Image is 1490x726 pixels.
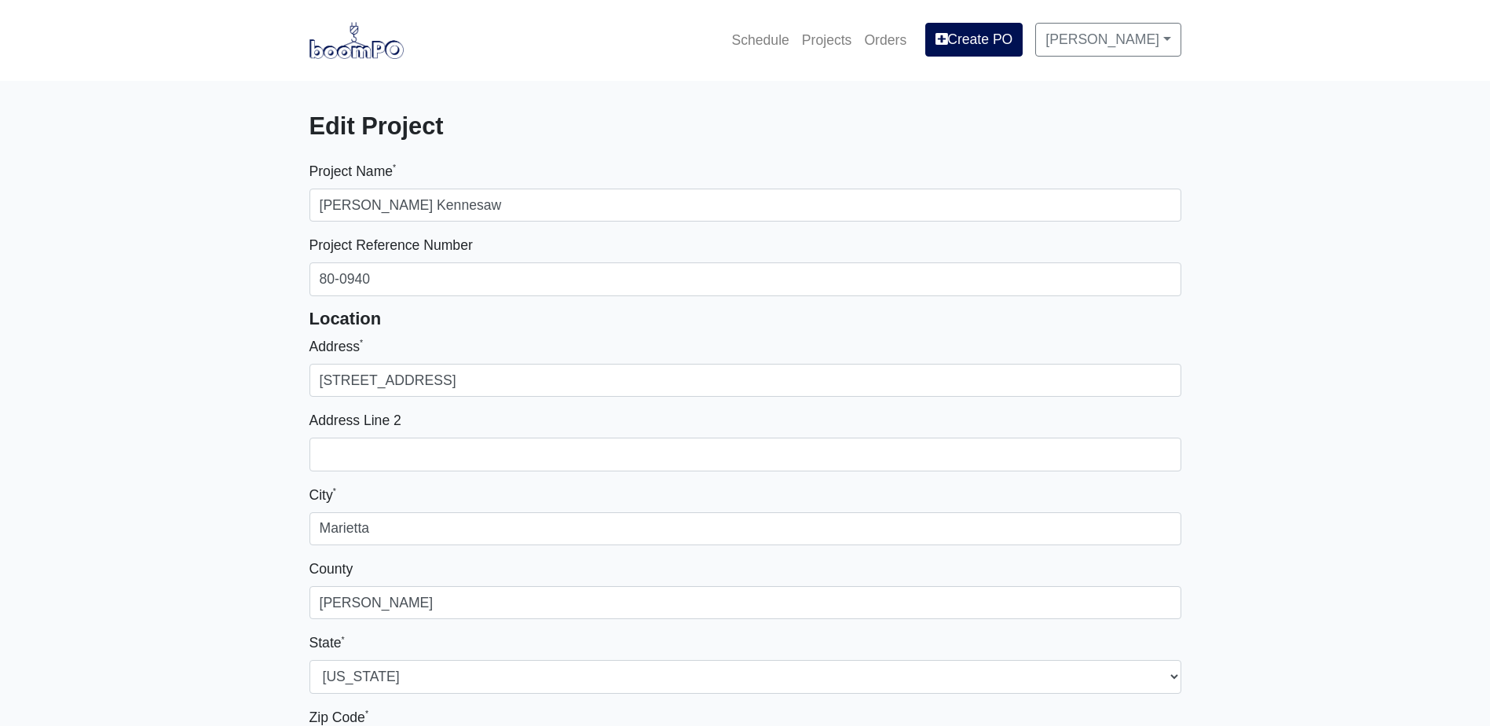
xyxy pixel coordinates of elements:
a: Schedule [725,23,795,57]
label: City [309,484,336,506]
label: State [309,632,345,654]
label: Address Line 2 [309,409,401,431]
label: Address [309,335,364,357]
a: [PERSON_NAME] [1035,23,1181,56]
label: Project Reference Number [309,234,473,256]
label: Project Name [309,160,397,182]
a: Create PO [925,23,1023,56]
img: boomPO [309,22,404,58]
a: Projects [796,23,858,57]
a: Orders [858,23,913,57]
h3: Edit Project [309,112,734,141]
h5: Location [309,309,1181,329]
label: County [309,558,353,580]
